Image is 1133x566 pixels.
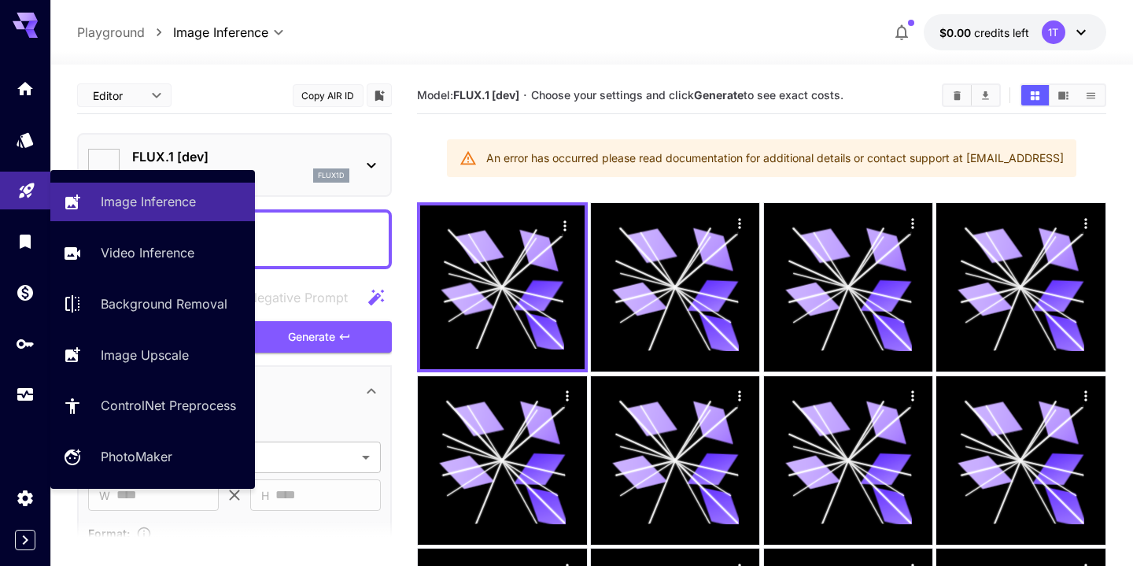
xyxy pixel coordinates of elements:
[553,213,577,237] div: Actions
[77,23,173,42] nav: breadcrumb
[50,183,255,221] a: Image Inference
[417,88,519,102] span: Model:
[16,130,35,150] div: Models
[372,86,386,105] button: Add to library
[318,170,345,181] p: flux1d
[974,26,1029,39] span: credits left
[16,227,35,246] div: Library
[531,88,843,102] span: Choose your settings and click to see exact costs.
[101,447,172,466] p: PhotoMaker
[16,329,35,349] div: API Keys
[16,483,35,503] div: Settings
[17,176,36,195] div: Playground
[939,26,974,39] span: $0.00
[1020,83,1106,107] div: Show images in grid viewShow images in video viewShow images in list view
[1074,211,1098,235] div: Actions
[101,396,236,415] p: ControlNet Preprocess
[486,144,1064,172] div: An error has occurred please read documentation for additional details or contact support at [EMA...
[16,278,35,298] div: Wallet
[248,288,348,307] span: Negative Prompt
[101,192,196,211] p: Image Inference
[50,335,255,374] a: Image Upscale
[50,438,255,476] a: PhotoMaker
[555,384,579,408] div: Actions
[1077,85,1105,105] button: Show images in list view
[901,211,924,235] div: Actions
[93,87,142,104] span: Editor
[50,285,255,324] a: Background Removal
[16,79,35,98] div: Home
[77,23,145,42] p: Playground
[1021,85,1049,105] button: Show images in grid view
[261,486,269,505] span: H
[694,88,744,102] b: Generate
[99,486,110,505] span: W
[15,530,35,550] button: Expand sidebar
[1050,85,1077,105] button: Show images in video view
[453,88,519,102] b: FLUX.1 [dev]
[132,147,349,166] p: FLUX.1 [dev]
[1042,20,1065,44] div: 1T
[173,23,268,42] span: Image Inference
[293,84,364,107] button: Copy AIR ID
[942,83,1001,107] div: Clear ImagesDownload All
[901,384,924,408] div: Actions
[50,234,255,272] a: Video Inference
[50,387,255,425] a: ControlNet Preprocess
[101,243,194,262] p: Video Inference
[943,85,971,105] button: Clear Images
[101,346,189,364] p: Image Upscale
[924,14,1106,50] button: $0.00
[972,85,999,105] button: Download All
[101,294,227,313] p: Background Removal
[728,384,751,408] div: Actions
[288,327,335,347] span: Generate
[728,211,751,235] div: Actions
[939,24,1029,41] div: $0.00
[216,287,360,307] span: Negative prompts are not compatible with the selected model.
[16,380,35,400] div: Usage
[1074,384,1098,408] div: Actions
[523,86,527,105] p: ·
